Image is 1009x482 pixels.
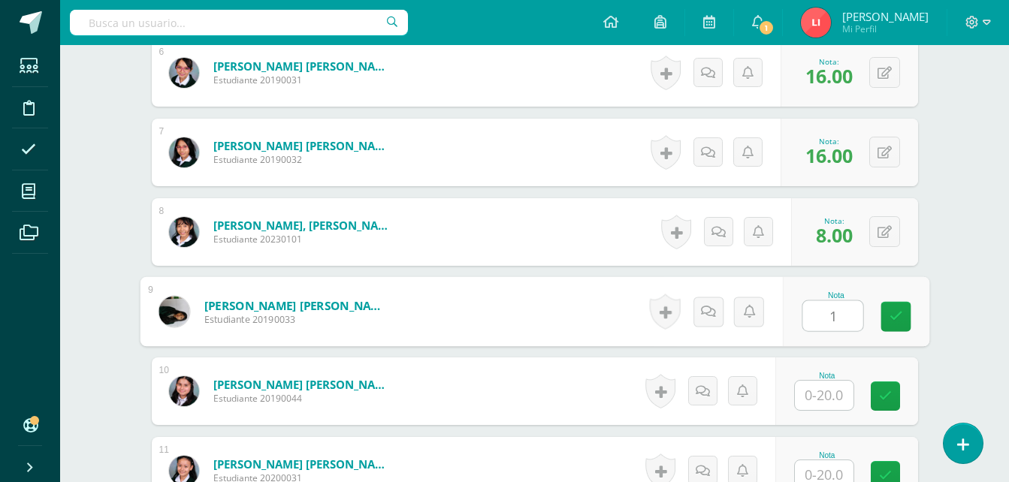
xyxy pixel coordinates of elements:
img: 996028e0f4895c9f33641b82e89be3f4.png [169,376,199,406]
input: Busca un usuario... [70,10,408,35]
div: Nota [794,372,860,380]
span: Estudiante 20190031 [213,74,394,86]
span: Estudiante 20230101 [213,233,394,246]
a: [PERSON_NAME], [PERSON_NAME] [213,218,394,233]
img: 01dd2756ea9e2b981645035e79ba90e3.png [801,8,831,38]
div: Nota [802,291,870,300]
img: dda9b3ca0e37db2b038f8580771eecc3.png [169,217,199,247]
div: Nota: [805,136,853,146]
a: [PERSON_NAME] [PERSON_NAME] [213,456,394,471]
div: Nota [794,451,860,459]
input: 0-20.0 [802,301,862,331]
a: [PERSON_NAME] [PERSON_NAME] [213,59,394,74]
span: 16.00 [805,143,853,168]
a: [PERSON_NAME] [PERSON_NAME] [213,138,394,153]
span: Estudiante 20190044 [213,392,394,405]
a: [PERSON_NAME] [PERSON_NAME] [213,377,394,392]
span: Estudiante 20190032 [213,153,394,166]
div: Nota: [816,215,853,226]
input: 0-20.0 [795,381,853,410]
span: 16.00 [805,63,853,89]
img: ee73f909ec3e7c09f7b727beba777f8f.png [169,137,199,167]
span: 1 [758,20,775,36]
img: f161ddb2b8392ede0bef45472a50679f.png [169,58,199,88]
span: Mi Perfil [842,23,929,35]
img: a8d9d3c1dffd16048276e9dcb41dda2d.png [159,296,189,327]
span: Estudiante 20190033 [204,313,389,327]
span: 8.00 [816,222,853,248]
a: [PERSON_NAME] [PERSON_NAME] [204,297,389,313]
span: [PERSON_NAME] [842,9,929,24]
div: Nota: [805,56,853,67]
